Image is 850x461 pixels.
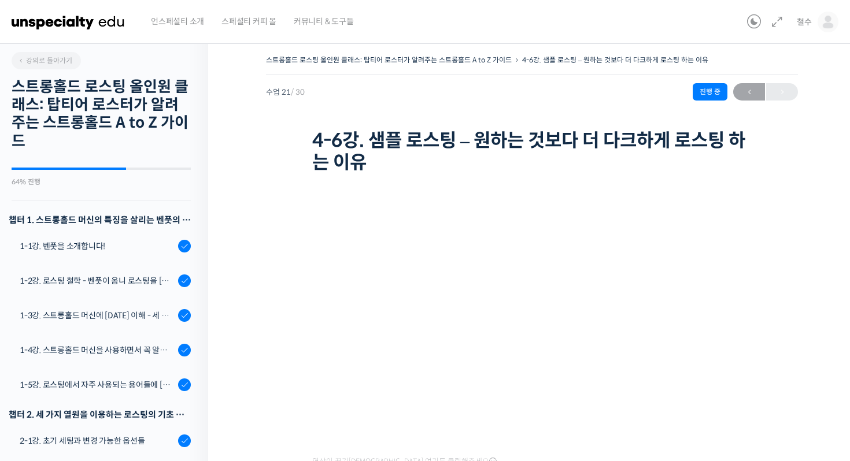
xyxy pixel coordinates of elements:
div: 1-3강. 스트롱홀드 머신에 [DATE] 이해 - 세 가지 열원이 만들어내는 변화 [20,309,175,322]
div: 진행 중 [693,83,727,101]
span: 수업 21 [266,88,305,96]
a: ←이전 [733,83,765,101]
div: 1-5강. 로스팅에서 자주 사용되는 용어들에 [DATE] 이해 [20,378,175,391]
div: 1-1강. 벤풋을 소개합니다! [20,240,175,252]
a: 4-6강. 샘플 로스팅 – 원하는 것보다 더 다크하게 로스팅 하는 이유 [522,55,708,64]
a: 스트롱홀드 로스팅 올인원 클래스: 탑티어 로스터가 알려주는 스트롱홀드 A to Z 가이드 [266,55,512,64]
div: 1-4강. 스트롱홀드 머신을 사용하면서 꼭 알고 있어야 할 유의사항 [20,344,175,356]
span: / 30 [291,87,305,97]
div: 1-2강. 로스팅 철학 - 벤풋이 옴니 로스팅을 [DATE] 않는 이유 [20,274,175,287]
span: 강의로 돌아가기 [17,56,72,65]
h3: 챕터 1. 스트롱홀드 머신의 특징을 살리는 벤풋의 로스팅 방식 [9,212,191,228]
span: 철수 [797,17,812,27]
div: 2-1강. 초기 세팅과 변경 가능한 옵션들 [20,434,175,447]
h1: 4-6강. 샘플 로스팅 – 원하는 것보다 더 다크하게 로스팅 하는 이유 [312,129,752,174]
span: ← [733,84,765,100]
div: 챕터 2. 세 가지 열원을 이용하는 로스팅의 기초 설계 [9,407,191,422]
h2: 스트롱홀드 로스팅 올인원 클래스: 탑티어 로스터가 알려주는 스트롱홀드 A to Z 가이드 [12,78,191,150]
a: 강의로 돌아가기 [12,52,81,69]
div: 64% 진행 [12,179,191,185]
